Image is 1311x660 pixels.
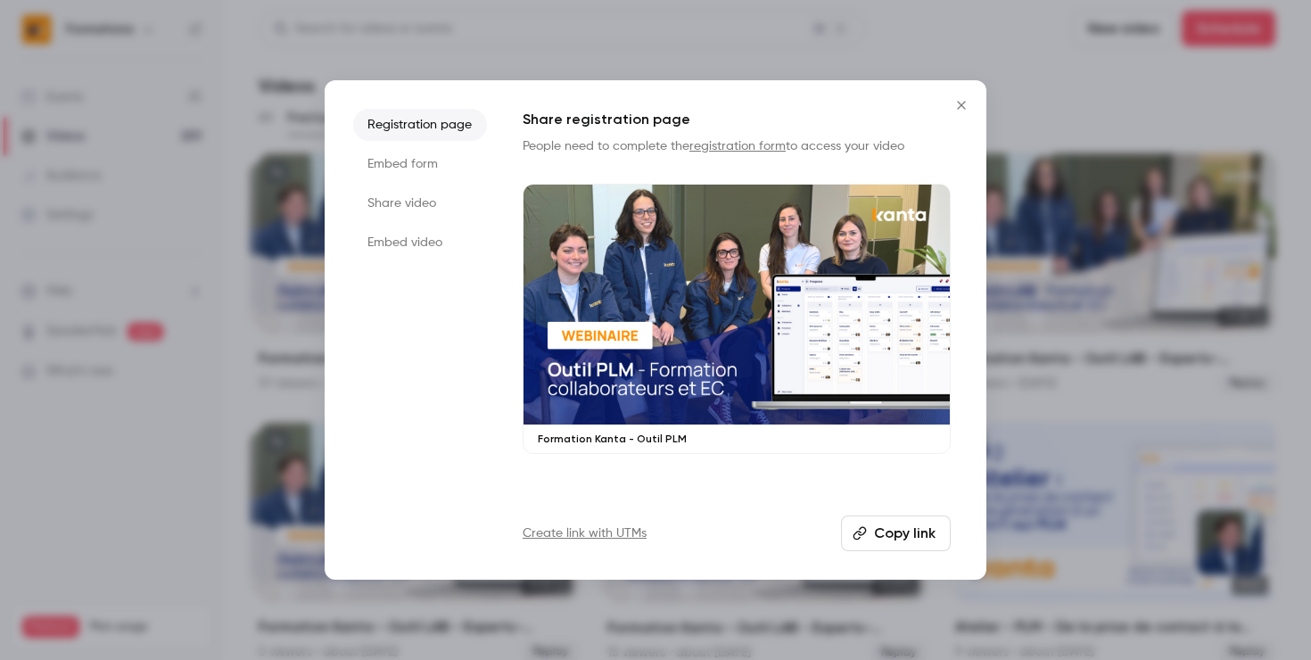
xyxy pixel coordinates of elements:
p: Formation Kanta - Outil PLM [538,432,936,446]
li: Registration page [353,109,487,141]
a: registration form [689,140,786,153]
p: People need to complete the to access your video [523,137,951,155]
a: Create link with UTMs [523,524,647,542]
li: Embed form [353,148,487,180]
a: Formation Kanta - Outil PLM [523,184,951,454]
button: Close [944,87,979,123]
h1: Share registration page [523,109,951,130]
li: Share video [353,187,487,219]
li: Embed video [353,227,487,259]
button: Copy link [841,516,951,551]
